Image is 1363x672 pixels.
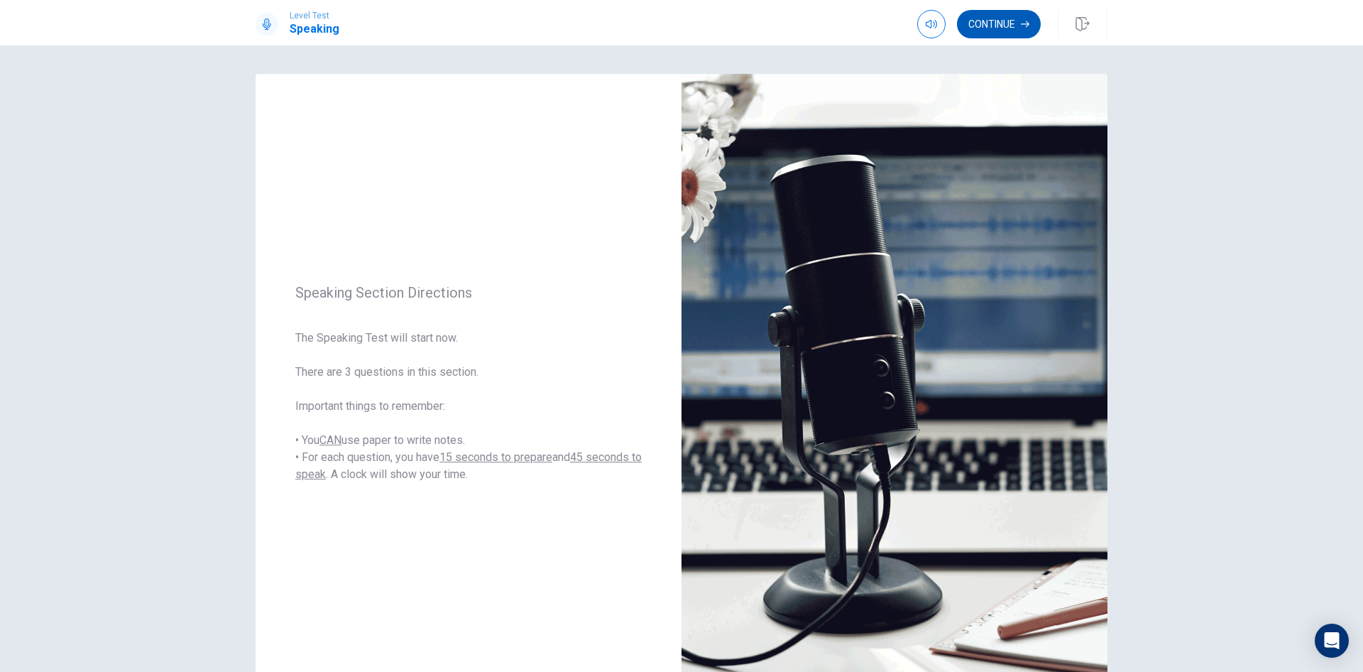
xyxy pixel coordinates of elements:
u: CAN [319,433,341,447]
span: Speaking Section Directions [295,284,642,301]
u: 15 seconds to prepare [439,450,552,464]
h1: Speaking [290,21,339,38]
span: The Speaking Test will start now. There are 3 questions in this section. Important things to reme... [295,330,642,483]
button: Continue [957,10,1041,38]
div: Open Intercom Messenger [1315,624,1349,658]
span: Level Test [290,11,339,21]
